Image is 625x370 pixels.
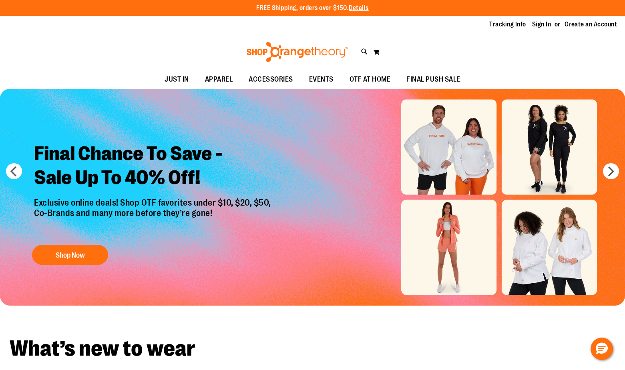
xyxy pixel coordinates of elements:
span: OTF AT HOME [350,70,391,88]
a: Details [349,4,369,12]
a: APPAREL [197,70,241,89]
button: prev [6,163,22,179]
a: OTF AT HOME [342,70,399,89]
a: ACCESSORIES [241,70,301,89]
a: JUST IN [157,70,197,89]
img: Shop Orangetheory [245,42,349,62]
p: Exclusive online deals! Shop OTF favorites under $10, $20, $50, Co-Brands and many more before th... [28,198,279,237]
a: Create an Account [565,20,617,29]
p: FREE Shipping, orders over $150. [256,4,369,13]
a: Tracking Info [489,20,526,29]
h2: Final Chance To Save - Sale Up To 40% Off! [28,136,279,198]
a: Final Chance To Save -Sale Up To 40% Off! Exclusive online deals! Shop OTF favorites under $10, $... [28,136,279,269]
h2: What’s new to wear [10,338,615,360]
span: EVENTS [309,70,334,88]
button: Hello, have a question? Let’s chat. [591,338,613,360]
button: Shop Now [32,245,108,265]
span: JUST IN [165,70,189,88]
span: FINAL PUSH SALE [406,70,460,88]
button: next [603,163,619,179]
span: ACCESSORIES [249,70,293,88]
a: Sign In [532,20,551,29]
a: EVENTS [301,70,342,89]
a: FINAL PUSH SALE [398,70,468,89]
span: APPAREL [205,70,233,88]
